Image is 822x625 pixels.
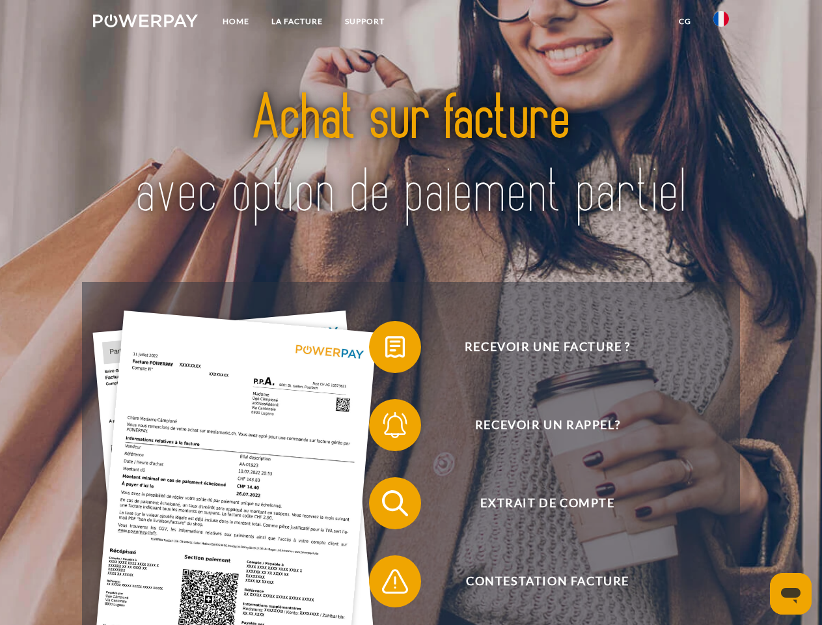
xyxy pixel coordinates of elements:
a: Support [334,10,396,33]
img: title-powerpay_fr.svg [124,62,698,249]
span: Recevoir un rappel? [388,399,707,451]
span: Recevoir une facture ? [388,321,707,373]
img: qb_search.svg [379,487,411,520]
button: Contestation Facture [369,555,707,607]
button: Extrait de compte [369,477,707,529]
img: qb_bill.svg [379,331,411,363]
img: logo-powerpay-white.svg [93,14,198,27]
a: Home [212,10,260,33]
span: Extrait de compte [388,477,707,529]
button: Recevoir une facture ? [369,321,707,373]
span: Contestation Facture [388,555,707,607]
iframe: Bouton de lancement de la fenêtre de messagerie [770,573,812,615]
button: Recevoir un rappel? [369,399,707,451]
a: CG [668,10,702,33]
img: qb_warning.svg [379,565,411,598]
a: LA FACTURE [260,10,334,33]
img: fr [713,11,729,27]
img: qb_bell.svg [379,409,411,441]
